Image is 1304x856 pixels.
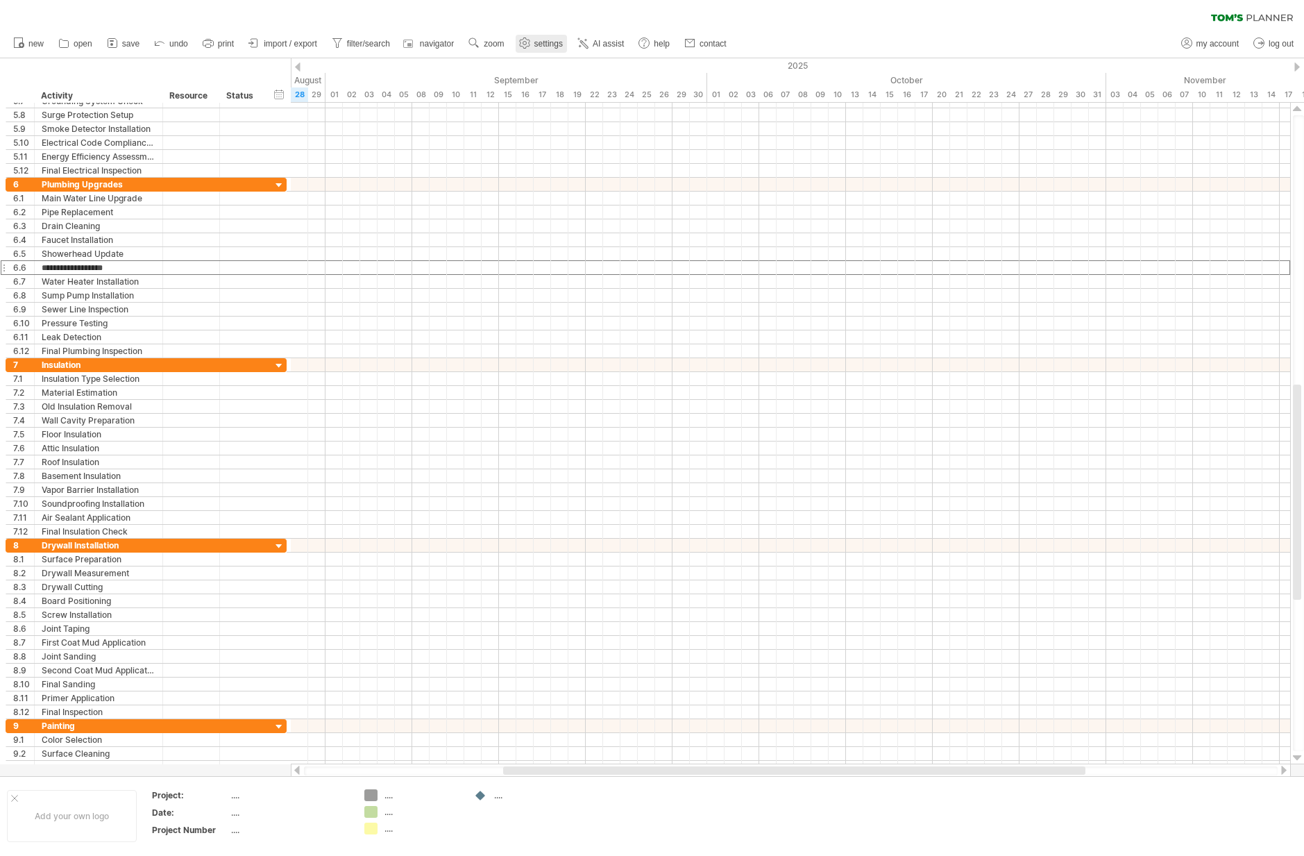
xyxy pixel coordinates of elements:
div: 8.11 [13,691,34,705]
div: Drywall Measurement [42,567,155,580]
div: 9.2 [13,747,34,760]
div: 6.5 [13,247,34,260]
a: print [199,35,238,53]
div: 7.10 [13,497,34,510]
div: Board Positioning [42,594,155,607]
div: Add your own logo [7,790,137,842]
div: Friday, 17 October 2025 [915,87,933,102]
div: 6.11 [13,330,34,344]
a: undo [151,35,192,53]
div: Monday, 20 October 2025 [933,87,950,102]
div: Pressure Testing [42,317,155,330]
div: Final Plumbing Inspection [42,344,155,358]
a: log out [1250,35,1298,53]
div: Tuesday, 11 November 2025 [1210,87,1228,102]
div: Monday, 13 October 2025 [846,87,863,102]
div: 7.7 [13,455,34,469]
div: Air Sealant Application [42,511,155,524]
div: 7.12 [13,525,34,538]
a: settings [516,35,567,53]
div: Primer Application [42,691,155,705]
div: Thursday, 13 November 2025 [1245,87,1262,102]
div: Electrical Code Compliance Check [42,136,155,149]
div: October 2025 [707,73,1106,87]
div: 8.3 [13,580,34,594]
div: 7.1 [13,372,34,385]
div: 5.10 [13,136,34,149]
div: 5.9 [13,122,34,135]
div: Surface Cleaning [42,747,155,760]
div: Status [226,89,257,103]
div: 8.9 [13,664,34,677]
div: .... [231,789,348,801]
span: my account [1196,39,1239,49]
div: Wednesday, 3 September 2025 [360,87,378,102]
a: save [103,35,144,53]
div: Monday, 3 November 2025 [1106,87,1124,102]
div: Friday, 3 October 2025 [742,87,759,102]
div: Friday, 14 November 2025 [1262,87,1280,102]
div: .... [384,823,460,834]
div: 6.8 [13,289,34,302]
div: Tuesday, 7 October 2025 [777,87,794,102]
span: help [654,39,670,49]
div: .... [384,806,460,818]
div: Project: [152,789,228,801]
div: Insulation Type Selection [42,372,155,385]
div: 8 [13,539,34,552]
span: navigator [420,39,454,49]
div: Final Sanding [42,678,155,691]
div: Tuesday, 28 October 2025 [1037,87,1054,102]
div: Activity [41,89,155,103]
div: Leak Detection [42,330,155,344]
div: Vapor Barrier Installation [42,483,155,496]
div: Surface Preparation [42,553,155,566]
div: Monday, 1 September 2025 [325,87,343,102]
div: 6.7 [13,275,34,288]
div: 7.3 [13,400,34,413]
div: Friday, 24 October 2025 [1002,87,1019,102]
div: Monday, 22 September 2025 [586,87,603,102]
div: Smoke Detector Installation [42,122,155,135]
div: Tuesday, 30 September 2025 [690,87,707,102]
div: .... [231,807,348,819]
div: 7 [13,358,34,371]
div: Final Electrical Inspection [42,164,155,177]
a: AI assist [574,35,628,53]
div: Friday, 10 October 2025 [829,87,846,102]
div: 7.2 [13,386,34,399]
div: 8.6 [13,622,34,635]
div: Joint Taping [42,622,155,635]
div: 6.6 [13,261,34,274]
div: 8.10 [13,678,34,691]
div: 5.8 [13,108,34,121]
span: contact [700,39,727,49]
div: Friday, 19 September 2025 [568,87,586,102]
span: settings [534,39,563,49]
div: Date: [152,807,228,819]
div: Wall Cavity Preparation [42,414,155,427]
div: Wednesday, 15 October 2025 [881,87,898,102]
div: Tuesday, 9 September 2025 [430,87,447,102]
span: import / export [264,39,317,49]
div: 9.1 [13,733,34,746]
div: Project Number [152,824,228,836]
div: Wednesday, 10 September 2025 [447,87,464,102]
div: Sewer Line Inspection [42,303,155,316]
div: Main Water Line Upgrade [42,192,155,205]
div: 6.9 [13,303,34,316]
div: 8.12 [13,705,34,719]
div: 8.8 [13,650,34,663]
div: Monday, 29 September 2025 [672,87,690,102]
a: import / export [245,35,321,53]
div: Thursday, 6 November 2025 [1158,87,1176,102]
div: Wednesday, 5 November 2025 [1141,87,1158,102]
div: Energy Efficiency Assessment [42,150,155,163]
div: Resource [169,89,212,103]
a: contact [681,35,731,53]
div: Wednesday, 22 October 2025 [967,87,985,102]
div: Tuesday, 2 September 2025 [343,87,360,102]
div: Insulation [42,358,155,371]
div: Roof Insulation [42,455,155,469]
span: AI assist [593,39,624,49]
